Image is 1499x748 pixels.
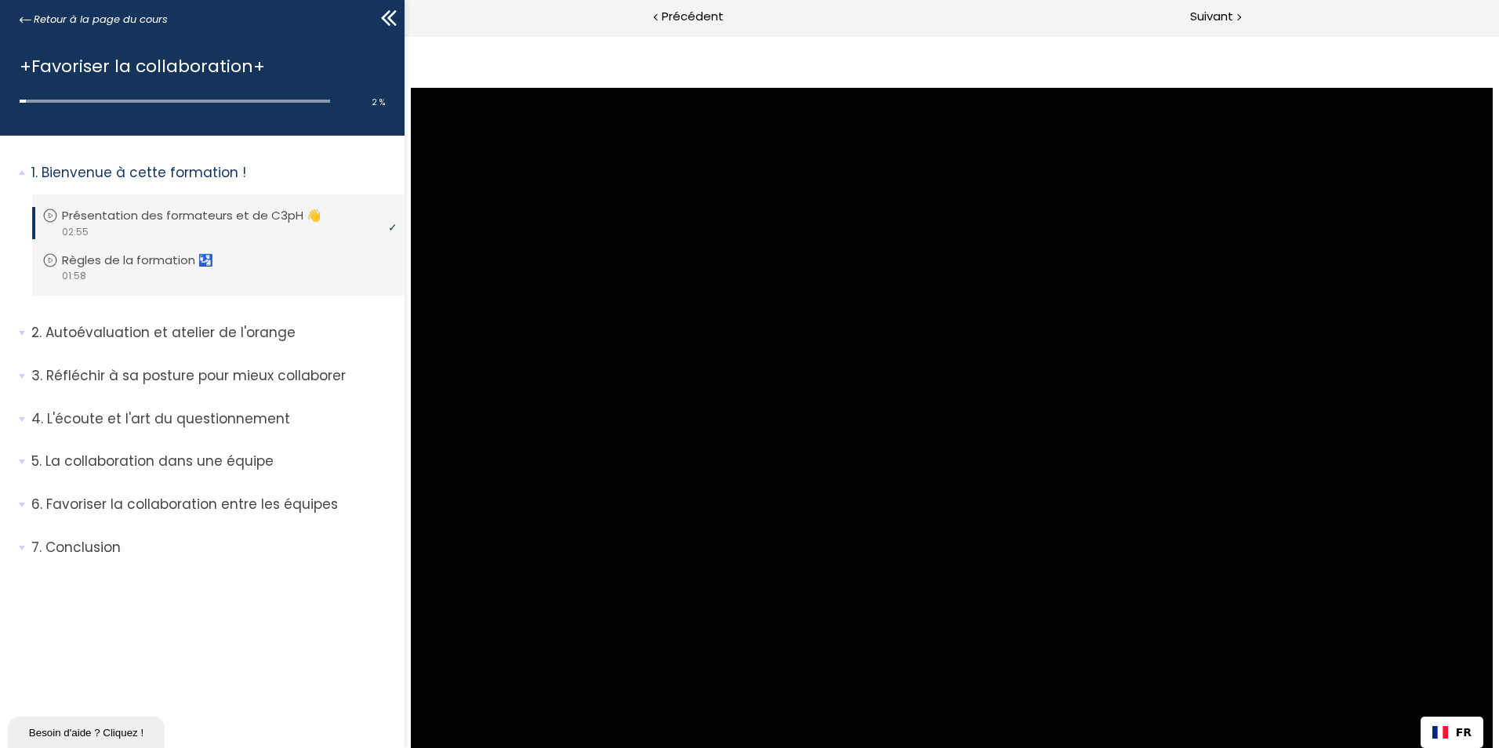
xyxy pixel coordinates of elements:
[34,11,168,28] span: Retour à la page du cours
[1190,7,1233,27] span: Suivant
[62,252,237,269] p: Règles de la formation 🛂
[31,366,42,386] span: 3.
[61,269,86,283] span: 01:58
[31,452,393,471] p: La collaboration dans une équipe
[662,7,724,27] span: Précédent
[31,163,393,183] p: Bienvenue à cette formation !
[20,53,377,80] h1: +Favoriser la collaboration+
[31,409,43,429] span: 4.
[31,163,38,183] span: 1.
[1421,717,1483,748] div: Language Switcher
[8,714,168,748] iframe: chat widget
[31,452,42,471] span: 5.
[1432,726,1448,739] img: Français flag
[20,11,168,28] a: Retour à la page du cours
[1432,726,1472,739] a: FR
[31,538,393,557] p: Conclusion
[62,207,345,224] p: Présentation des formateurs et de C3pH 👋
[372,96,385,108] span: 2 %
[61,225,89,239] span: 02:55
[31,409,393,429] p: L'écoute et l'art du questionnement
[31,323,42,343] span: 2.
[31,495,42,514] span: 6.
[1421,717,1483,748] div: Language selected: Français
[31,538,42,557] span: 7.
[31,366,393,386] p: Réfléchir à sa posture pour mieux collaborer
[31,323,393,343] p: Autoévaluation et atelier de l'orange
[31,495,393,514] p: Favoriser la collaboration entre les équipes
